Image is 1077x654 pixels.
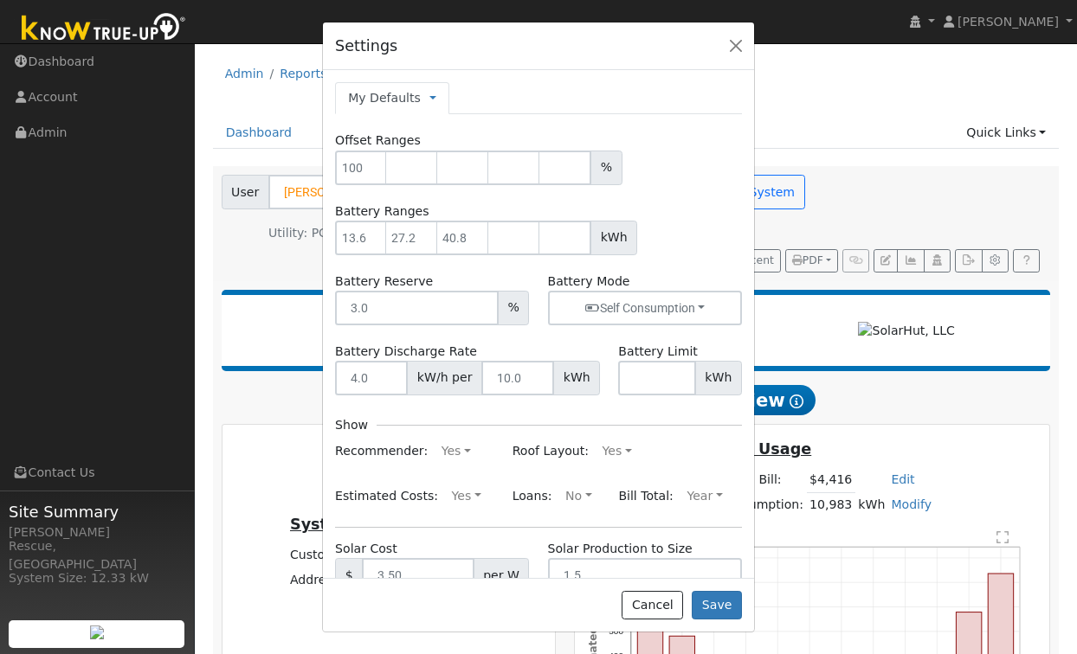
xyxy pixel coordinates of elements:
label: Battery Ranges [335,202,429,221]
span: kWh [553,361,600,395]
button: Yes [432,438,480,465]
span: Recommender: [335,444,428,458]
input: 1.5 [548,558,742,593]
label: Battery Limit [618,343,697,361]
button: Cancel [622,591,683,620]
span: Estimated Costs: [335,488,438,502]
button: Yes [593,438,641,465]
input: 100 [335,151,387,185]
span: per W [474,558,530,593]
input: 4.0 [335,361,408,395]
a: My Defaults [348,89,421,107]
span: % [498,291,529,325]
span: Loans: [513,488,552,502]
label: Solar Production to Size [548,540,693,558]
label: Offset Ranges [335,131,421,150]
input: 13.6 [335,221,387,255]
span: $ [335,558,363,593]
h5: Settings [335,35,397,57]
span: kWh [695,361,742,395]
span: kWh [590,221,637,255]
input: 27.2 [386,221,438,255]
label: Battery Mode [548,272,630,291]
span: kW/h per [407,361,482,395]
input: 40.8 [437,221,489,255]
h6: Show [335,418,368,433]
span: % [590,151,622,185]
input: 3.50 [362,558,474,593]
input: 3.0 [335,291,499,325]
span: Roof Layout: [513,444,589,458]
label: Solar Cost [335,540,397,558]
label: Battery Discharge Rate [335,343,477,361]
button: Year [678,483,732,510]
button: No [556,483,601,510]
span: Bill Total: [618,488,674,502]
input: 10.0 [481,361,554,395]
button: Yes [442,483,490,510]
button: Self Consumption [548,291,742,325]
label: Battery Reserve [335,272,433,291]
button: Save [692,591,742,620]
